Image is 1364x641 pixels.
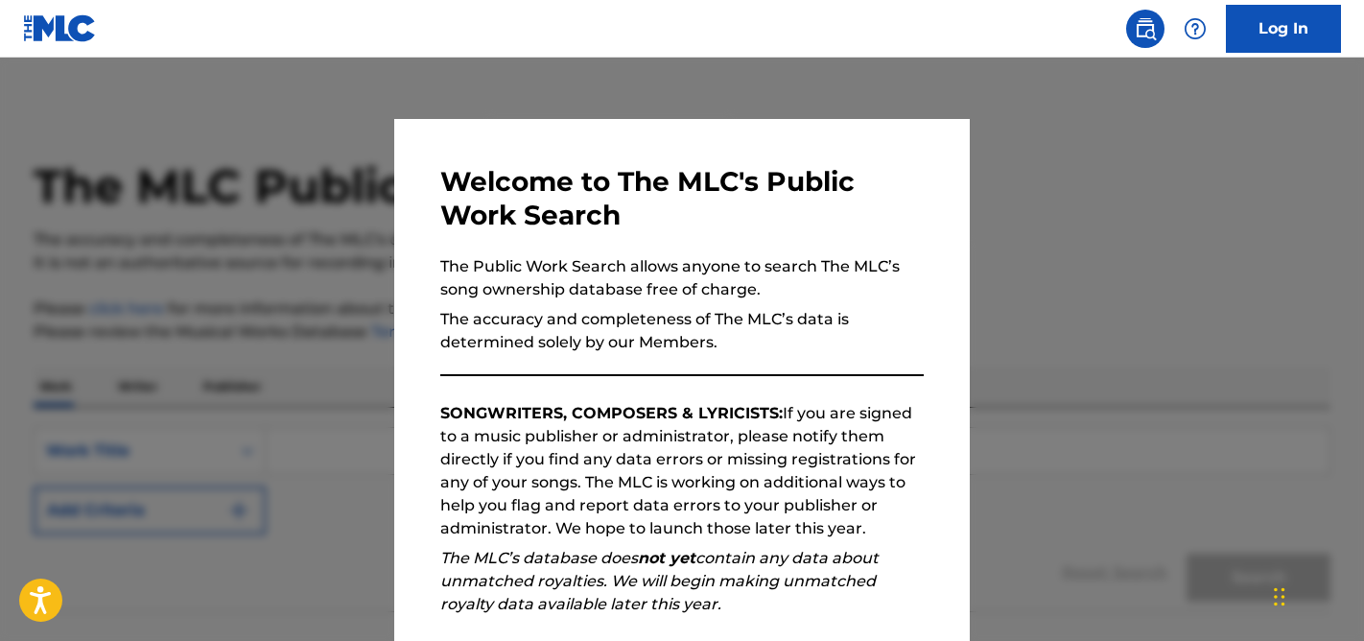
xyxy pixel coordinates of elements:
[440,255,924,301] p: The Public Work Search allows anyone to search The MLC’s song ownership database free of charge.
[1274,568,1285,626] div: Drag
[440,402,924,540] p: If you are signed to a music publisher or administrator, please notify them directly if you find ...
[440,308,924,354] p: The accuracy and completeness of The MLC’s data is determined solely by our Members.
[440,404,783,422] strong: SONGWRITERS, COMPOSERS & LYRICISTS:
[23,14,97,42] img: MLC Logo
[1126,10,1164,48] a: Public Search
[1184,17,1207,40] img: help
[1134,17,1157,40] img: search
[440,165,924,232] h3: Welcome to The MLC's Public Work Search
[638,549,695,567] strong: not yet
[1268,549,1364,641] iframe: Chat Widget
[1176,10,1214,48] div: Help
[440,549,879,613] em: The MLC’s database does contain any data about unmatched royalties. We will begin making unmatche...
[1226,5,1341,53] a: Log In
